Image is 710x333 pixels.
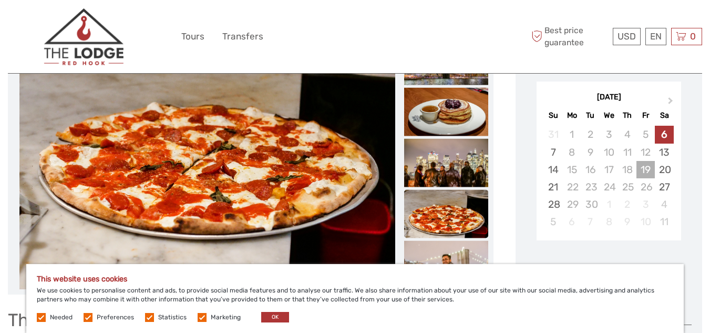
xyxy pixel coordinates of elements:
[537,92,681,103] div: [DATE]
[600,144,618,161] div: Not available Wednesday, September 10th, 2025
[544,144,562,161] div: Choose Sunday, September 7th, 2025
[618,161,636,178] div: Not available Thursday, September 18th, 2025
[581,108,600,123] div: Tu
[581,144,600,161] div: Not available Tuesday, September 9th, 2025
[636,144,655,161] div: Not available Friday, September 12th, 2025
[544,126,562,143] div: Not available Sunday, August 31st, 2025
[540,126,677,230] div: month 2025-09
[37,275,673,284] h5: This website uses cookies
[44,8,124,65] img: 3372-446ee131-1f5f-44bb-ab65-b016f9bed1fb_logo_big.png
[655,126,673,143] div: Choose Saturday, September 6th, 2025
[563,126,581,143] div: Not available Monday, September 1st, 2025
[636,196,655,213] div: Not available Friday, October 3rd, 2025
[581,161,600,178] div: Not available Tuesday, September 16th, 2025
[211,313,241,322] label: Marketing
[655,161,673,178] div: Choose Saturday, September 20th, 2025
[618,178,636,196] div: Not available Thursday, September 25th, 2025
[582,261,636,277] div: Start time
[544,161,562,178] div: Choose Sunday, September 14th, 2025
[404,190,488,246] img: d560d48b215c420191358fc115093c0f.jpg
[181,29,204,44] a: Tours
[563,161,581,178] div: Not available Monday, September 15th, 2025
[97,313,134,322] label: Preferences
[404,88,488,145] img: ed3821799ebe433f83d3b911b3b1aa46.jpg
[50,313,73,322] label: Needed
[600,161,618,178] div: Not available Wednesday, September 17th, 2025
[655,178,673,196] div: Choose Saturday, September 27th, 2025
[544,213,562,230] div: Choose Sunday, October 5th, 2025
[563,213,581,230] div: Not available Monday, October 6th, 2025
[529,25,610,48] span: Best price guarantee
[222,29,263,44] a: Transfers
[618,108,636,123] div: Th
[404,139,488,202] img: 0ba2b04dc7784f0a9d14ccd0656864e9.jpg
[563,108,581,123] div: Mo
[636,178,655,196] div: Not available Friday, September 26th, 2025
[618,31,636,42] span: USD
[688,31,697,42] span: 0
[636,108,655,123] div: Fr
[8,309,493,331] h1: The only food tour of [US_STATE] you’ll ever need to go on!
[600,108,618,123] div: We
[544,196,562,213] div: Choose Sunday, September 28th, 2025
[121,16,133,29] button: Open LiveChat chat widget
[636,161,655,178] div: Not available Friday, September 19th, 2025
[563,144,581,161] div: Not available Monday, September 8th, 2025
[581,196,600,213] div: Not available Tuesday, September 30th, 2025
[618,213,636,230] div: Not available Thursday, October 9th, 2025
[618,196,636,213] div: Not available Thursday, October 2nd, 2025
[544,178,562,196] div: Choose Sunday, September 21st, 2025
[655,196,673,213] div: Choose Saturday, October 4th, 2025
[600,213,618,230] div: Not available Wednesday, October 8th, 2025
[563,178,581,196] div: Not available Monday, September 22nd, 2025
[19,37,395,289] img: d560d48b215c420191358fc115093c0f.jpg
[655,144,673,161] div: Choose Saturday, September 13th, 2025
[404,241,488,304] img: 33edb47c848c4470975b203ca5abb3ca.jpg
[563,196,581,213] div: Not available Monday, September 29th, 2025
[618,144,636,161] div: Not available Thursday, September 11th, 2025
[645,28,666,45] div: EN
[655,108,673,123] div: Sa
[636,126,655,143] div: Not available Friday, September 5th, 2025
[26,264,684,333] div: We use cookies to personalise content and ads, to provide social media features and to analyse ou...
[663,95,680,112] button: Next Month
[544,108,562,123] div: Su
[655,213,673,230] div: Choose Saturday, October 11th, 2025
[600,178,618,196] div: Not available Wednesday, September 24th, 2025
[581,126,600,143] div: Not available Tuesday, September 2nd, 2025
[600,196,618,213] div: Not available Wednesday, October 1st, 2025
[261,312,289,322] button: OK
[618,126,636,143] div: Not available Thursday, September 4th, 2025
[15,18,119,27] p: We're away right now. Please check back later!
[636,213,655,230] div: Not available Friday, October 10th, 2025
[600,126,618,143] div: Not available Wednesday, September 3rd, 2025
[581,178,600,196] div: Not available Tuesday, September 23rd, 2025
[158,313,187,322] label: Statistics
[581,213,600,230] div: Not available Tuesday, October 7th, 2025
